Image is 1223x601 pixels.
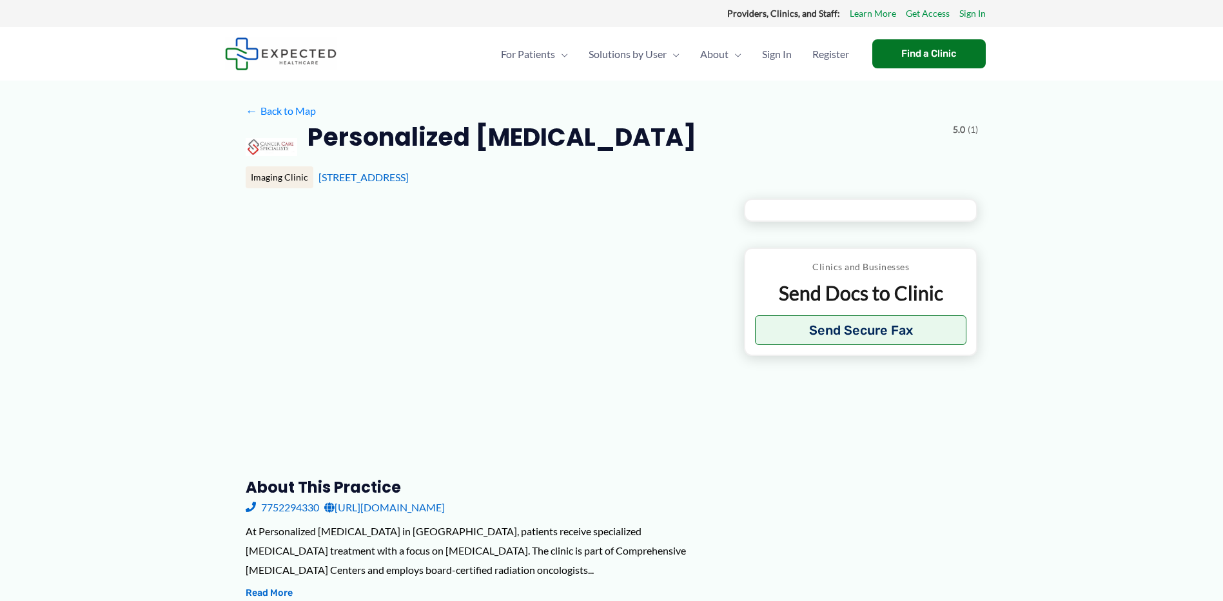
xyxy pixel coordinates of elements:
[324,498,445,517] a: [URL][DOMAIN_NAME]
[968,121,978,138] span: (1)
[729,32,741,77] span: Menu Toggle
[802,32,859,77] a: Register
[762,32,792,77] span: Sign In
[755,281,967,306] p: Send Docs to Clinic
[953,121,965,138] span: 5.0
[246,522,723,579] div: At Personalized [MEDICAL_DATA] in [GEOGRAPHIC_DATA], patients receive specialized [MEDICAL_DATA] ...
[246,586,293,601] button: Read More
[501,32,555,77] span: For Patients
[578,32,690,77] a: Solutions by UserMenu Toggle
[959,5,986,22] a: Sign In
[752,32,802,77] a: Sign In
[667,32,680,77] span: Menu Toggle
[589,32,667,77] span: Solutions by User
[727,8,840,19] strong: Providers, Clinics, and Staff:
[755,315,967,345] button: Send Secure Fax
[308,121,696,153] h2: Personalized [MEDICAL_DATA]
[246,477,723,497] h3: About this practice
[812,32,849,77] span: Register
[690,32,752,77] a: AboutMenu Toggle
[555,32,568,77] span: Menu Toggle
[755,259,967,275] p: Clinics and Businesses
[872,39,986,68] a: Find a Clinic
[246,498,319,517] a: 7752294330
[318,171,409,183] a: [STREET_ADDRESS]
[246,101,316,121] a: ←Back to Map
[246,166,313,188] div: Imaging Clinic
[700,32,729,77] span: About
[491,32,578,77] a: For PatientsMenu Toggle
[246,104,258,117] span: ←
[225,37,337,70] img: Expected Healthcare Logo - side, dark font, small
[850,5,896,22] a: Learn More
[491,32,859,77] nav: Primary Site Navigation
[906,5,950,22] a: Get Access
